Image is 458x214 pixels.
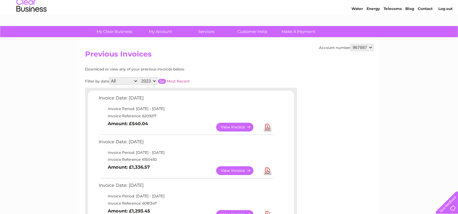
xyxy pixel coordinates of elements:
td: Invoice Reference: 6209217 [97,112,274,120]
a: Blog [405,26,414,30]
td: Invoice Date: [DATE] [97,94,274,105]
div: Download or view any of your previous invoices below. [85,67,244,71]
a: Services [181,26,231,37]
td: Invoice Period: [DATE] - [DATE] [97,193,274,200]
div: Filter by date [85,77,244,85]
a: View [216,123,261,131]
a: Download [264,123,271,131]
td: Invoice Date: [DATE] [97,138,274,149]
a: View [216,166,261,175]
a: Contact [418,26,433,30]
a: Water [351,26,363,30]
b: Amount: £540.04 [108,121,148,126]
h2: Previous Invoices [85,50,373,61]
a: Customer Help [227,26,277,37]
a: 0333 014 3131 [344,3,386,11]
td: Invoice Reference: 6150492 [97,156,274,163]
b: Amount: £1,293.45 [108,208,150,214]
a: Most Recent [167,79,190,83]
a: Log out [438,26,452,30]
div: Account number [319,44,373,51]
a: My Account [135,26,185,37]
td: Invoice Date: [DATE] [97,181,274,193]
img: logo.png [16,16,47,34]
div: Clear Business is a trading name of Verastar Limited (registered in [GEOGRAPHIC_DATA] No. 3667643... [86,3,372,29]
b: Amount: £1,336.57 [108,164,150,170]
a: Energy [367,26,380,30]
td: Invoice Reference: 6081347 [97,200,274,207]
a: My Clear Business [89,26,139,37]
a: Download [264,166,271,175]
a: Telecoms [384,26,402,30]
td: Invoice Period: [DATE] - [DATE] [97,105,274,112]
td: Invoice Period: [DATE] - [DATE] [97,149,274,156]
a: Make A Payment [273,26,323,37]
